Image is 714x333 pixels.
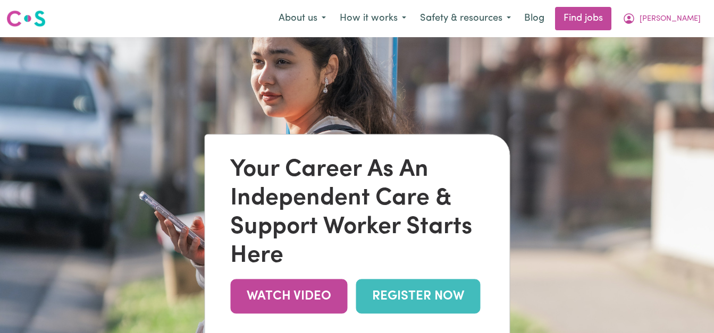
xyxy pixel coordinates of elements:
a: Careseekers logo [6,6,46,31]
a: Blog [518,7,551,30]
button: About us [272,7,333,30]
a: WATCH VIDEO [230,279,347,314]
button: How it works [333,7,413,30]
button: Safety & resources [413,7,518,30]
button: My Account [616,7,708,30]
div: Your Career As An Independent Care & Support Worker Starts Here [230,156,484,271]
a: Find jobs [555,7,611,30]
a: REGISTER NOW [356,279,480,314]
span: [PERSON_NAME] [640,13,701,25]
img: Careseekers logo [6,9,46,28]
